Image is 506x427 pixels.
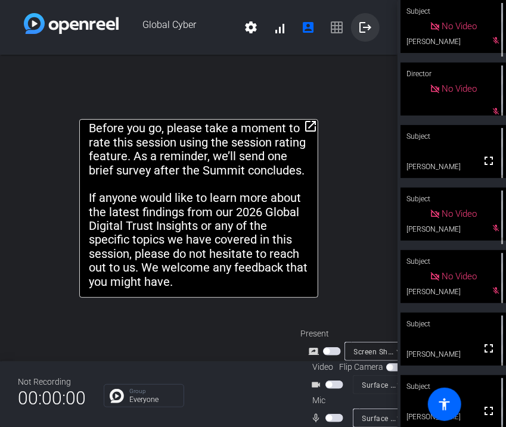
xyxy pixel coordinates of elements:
span: No Video [442,271,477,282]
div: Mic [300,394,420,407]
div: Subject [401,250,506,273]
span: 00:00:00 [18,384,86,413]
p: Group [129,388,178,394]
mat-icon: account_box [301,20,315,35]
img: Chat Icon [110,389,124,403]
div: Subject [401,125,506,148]
p: If anyone would like to learn more about the latest findings from our 2026 Global Digital Trust I... [89,191,308,289]
span: No Video [442,208,477,219]
span: Video [312,361,333,373]
div: Present [300,328,420,340]
div: Subject [401,313,506,335]
span: Flip Camera [339,361,383,373]
div: Subject [401,375,506,398]
mat-icon: fullscreen [482,404,496,418]
span: Screen Sharing [354,347,406,356]
div: Director [401,63,506,85]
mat-icon: logout [358,20,372,35]
mat-icon: screen_share_outline [309,344,323,359]
mat-icon: fullscreen [482,341,496,356]
mat-icon: mic_none [311,411,325,425]
p: Everyone [129,396,178,403]
mat-icon: accessibility [437,397,452,412]
span: No Video [442,83,477,94]
span: Global Cyber [119,13,237,42]
div: Not Recording [18,376,86,388]
mat-icon: open_in_new [304,119,318,133]
mat-icon: fullscreen [482,154,496,168]
span: No Video [442,21,477,32]
button: signal_cellular_alt [265,13,294,42]
div: Subject [401,188,506,210]
mat-icon: videocam_outline [311,378,325,392]
mat-icon: settings [244,20,258,35]
img: white-gradient.svg [24,13,119,34]
p: We have one final ask for our audience. Before you go, please take a moment to rate this session ... [89,108,308,177]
